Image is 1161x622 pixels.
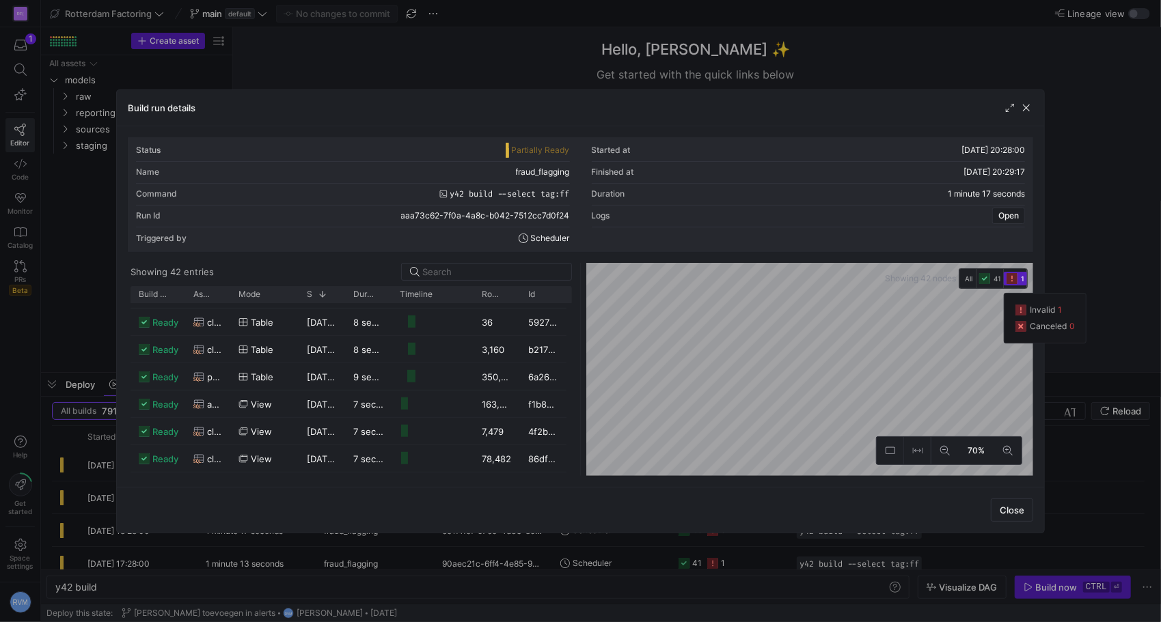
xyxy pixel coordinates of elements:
span: Partially Ready [512,145,570,155]
div: 78,482 [474,445,520,472]
span: 1 [1021,274,1024,283]
div: 592725dd-0f72-4bd6-b8e6-0fa5e464cb79 [520,309,566,335]
span: Duration [353,289,374,299]
span: Timeline [400,289,433,299]
span: client_finance_statement_history [207,337,223,363]
span: view [251,419,272,445]
y42-duration: 8 seconds [353,317,398,328]
y42-duration: 1 minute 17 seconds [948,189,1025,199]
span: debtors_union [207,473,223,500]
div: 47,338,559 [474,472,520,499]
span: [DATE] 20:28:08 [307,371,377,382]
div: 163,898 [474,391,520,417]
span: ready [152,391,178,418]
span: Open [998,211,1019,221]
span: active_clients_union [207,391,223,418]
div: Name [136,167,159,177]
span: client_finance_statement_current [207,309,223,336]
y42-duration: 7 seconds [353,426,397,437]
div: Started at [592,145,631,155]
y42-duration: 9 seconds [353,371,398,382]
div: 3,160 [474,336,520,363]
span: Showing 42 nodes [885,274,959,283]
y42-duration: 7 seconds [353,453,397,464]
span: payments_current [207,364,223,391]
span: [DATE] 20:28:02 [307,426,377,437]
y42-duration: 8 seconds [353,344,398,355]
span: Close [1000,505,1024,515]
span: Mode [238,289,260,299]
span: 1 [1058,305,1062,315]
span: Rows [482,289,502,299]
button: 70% [959,437,994,464]
div: Triggered by [136,234,187,243]
div: b217045f-12f2-4dd6-9f96-b4598de259f8 [520,336,566,363]
span: ready [152,419,178,445]
span: ready [152,473,178,500]
div: f1b86ee2-a1df-4aed-abdb-57426ce5bc26 [520,391,566,417]
span: Scheduler [531,234,570,243]
span: table [251,309,273,336]
div: Status [136,145,161,155]
div: Showing 42 entries [131,266,214,277]
span: Asset [193,289,213,299]
div: Finished at [592,167,634,177]
span: clients_union [207,446,223,472]
div: Duration [592,189,625,199]
span: view [251,473,272,500]
div: 36 [474,309,520,335]
span: table [251,364,273,391]
span: fraud_flagging [516,167,570,177]
span: [DATE] 20:28:09 [307,317,377,328]
span: y42 build --select tag:ff [450,189,570,199]
span: view [251,391,272,418]
span: Canceled [1030,322,1067,331]
span: ready [152,446,178,472]
input: Search [422,266,563,277]
span: Build status [139,289,167,299]
span: [DATE] 20:28:09 [307,344,377,355]
span: [DATE] 20:28:02 [307,399,377,410]
span: 41 [994,274,1001,283]
div: 350,341 [474,363,520,390]
span: [DATE] 20:28:00 [961,145,1025,155]
span: client_finance_statement_union [207,419,223,445]
div: Logs [592,211,610,221]
div: 7,479 [474,418,520,444]
div: Run Id [136,211,161,221]
y42-duration: 7 seconds [353,399,397,410]
span: [DATE] 20:28:02 [307,453,377,464]
h3: Build run details [128,102,195,113]
span: [DATE] 20:29:17 [964,167,1025,177]
span: ready [152,337,178,363]
span: table [251,337,273,363]
span: 70% [966,443,988,458]
div: 589980f3-8935-45fd-83c7-9209ca51a2b4 [520,472,566,499]
span: aaa73c62-7f0a-4a8c-b042-7512cc7d0f24 [401,211,570,221]
div: Command [136,189,177,199]
span: All [965,273,972,284]
div: 6a264946-7b7e-463d-baec-df5d1006c279 [520,363,566,390]
span: ready [152,364,178,391]
span: Id [528,289,535,299]
div: 86dffb22-4174-4312-ae27-d73c2f3f5e0b [520,445,566,472]
span: Started at [307,289,312,299]
span: 0 [1069,322,1075,331]
div: 4f2b1458-0137-4cd1-a9ba-7646153c752e [520,418,566,444]
span: ready [152,309,178,336]
span: view [251,446,272,472]
button: Open [992,208,1025,224]
button: Close [991,498,1033,522]
span: Invalid [1030,305,1055,315]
